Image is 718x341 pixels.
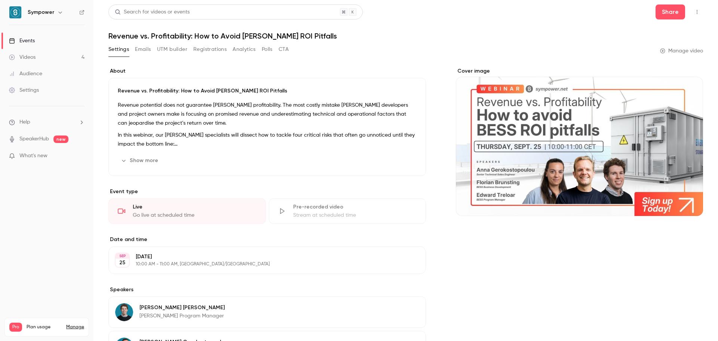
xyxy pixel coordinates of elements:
[269,198,426,224] div: Pre-recorded videoStream at scheduled time
[9,37,35,45] div: Events
[233,43,256,55] button: Analytics
[293,211,417,219] div: Stream at scheduled time
[656,4,685,19] button: Share
[279,43,289,55] button: CTA
[9,70,42,77] div: Audience
[108,31,703,40] h1: Revenue vs. Profitability: How to Avoid [PERSON_NAME] ROI Pitfalls
[456,67,703,216] section: Cover image
[118,155,163,167] button: Show more
[456,67,703,75] label: Cover image
[53,136,68,143] span: new
[119,259,125,267] p: 25
[19,152,47,160] span: What's new
[108,43,129,55] button: Settings
[19,118,30,126] span: Help
[157,43,187,55] button: UTM builder
[9,118,85,126] li: help-dropdown-opener
[115,303,133,321] img: Edward Treloar
[133,211,257,219] div: Go live at scheduled time
[660,47,703,55] a: Manage video
[118,131,417,149] p: In this webinar, our [PERSON_NAME] specialists will dissect how to tackle four critical risks tha...
[115,8,190,16] div: Search for videos or events
[108,188,426,195] p: Event type
[118,101,417,128] p: Revenue potential does not guarantee [PERSON_NAME] profitability. The most costly mistake [PERSON...
[136,253,386,261] p: [DATE]
[139,304,225,311] p: [PERSON_NAME] [PERSON_NAME]
[108,286,426,293] label: Speakers
[293,203,417,211] div: Pre-recorded video
[19,135,49,143] a: SpeakerHub
[76,153,85,159] iframe: Noticeable Trigger
[136,261,386,267] p: 10:00 AM - 11:00 AM, [GEOGRAPHIC_DATA]/[GEOGRAPHIC_DATA]
[108,236,426,243] label: Date and time
[27,324,62,330] span: Plan usage
[9,323,22,332] span: Pro
[118,87,417,95] p: Revenue vs. Profitability: How to Avoid [PERSON_NAME] ROI Pitfalls
[133,203,257,211] div: Live
[193,43,227,55] button: Registrations
[9,86,39,94] div: Settings
[108,198,266,224] div: LiveGo live at scheduled time
[262,43,273,55] button: Polls
[116,253,129,259] div: SEP
[66,324,84,330] a: Manage
[9,54,36,61] div: Videos
[9,6,21,18] img: Sympower
[139,312,225,320] p: [PERSON_NAME] Program Manager
[28,9,54,16] h6: Sympower
[108,67,426,75] label: About
[108,296,426,328] div: Edward Treloar[PERSON_NAME] [PERSON_NAME][PERSON_NAME] Program Manager
[135,43,151,55] button: Emails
